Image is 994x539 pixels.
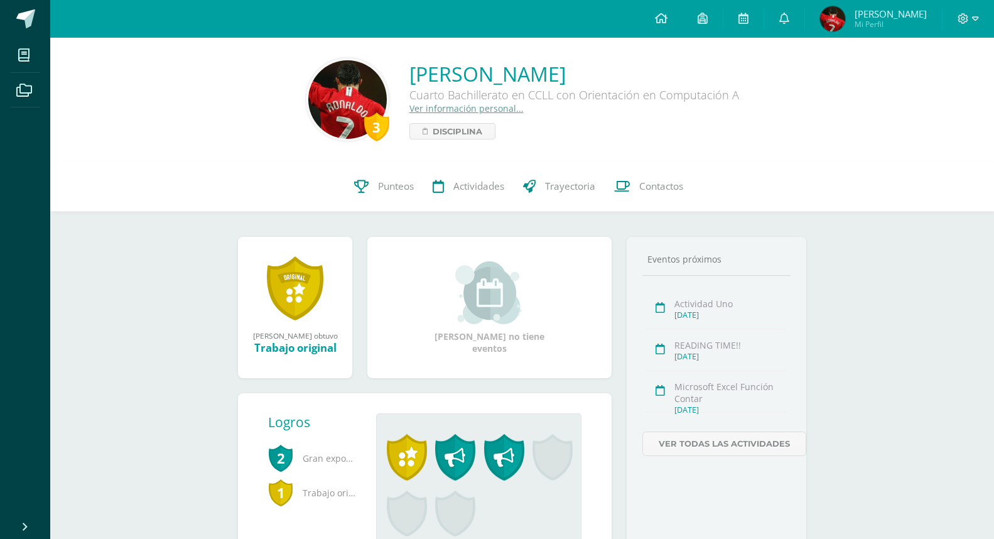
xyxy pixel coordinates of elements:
[409,123,495,139] a: Disciplina
[855,8,927,20] span: [PERSON_NAME]
[345,161,423,212] a: Punteos
[674,405,787,415] div: [DATE]
[820,6,845,31] img: b892afe4a0e7fb358142c0e1ede79069.png
[409,87,739,102] div: Cuarto Bachillerato en CCLL con Orientación en Computación A
[251,340,340,355] div: Trabajo original
[674,310,787,320] div: [DATE]
[378,180,414,193] span: Punteos
[364,112,389,141] div: 3
[409,102,524,114] a: Ver información personal...
[427,261,553,354] div: [PERSON_NAME] no tiene eventos
[514,161,605,212] a: Trayectoria
[423,161,514,212] a: Actividades
[409,60,739,87] a: [PERSON_NAME]
[642,432,806,456] a: Ver todas las actividades
[855,19,927,30] span: Mi Perfil
[308,60,387,139] img: a3ed29a57c02974e5b91f14d002a3f2d.png
[674,351,787,362] div: [DATE]
[268,476,356,510] span: Trabajo original
[268,441,356,476] span: Gran expositor
[605,161,693,212] a: Contactos
[674,339,787,351] div: READING TIME!!
[433,124,482,139] span: Disciplina
[674,298,787,310] div: Actividad Uno
[268,413,366,431] div: Logros
[455,261,524,324] img: event_small.png
[251,330,340,340] div: [PERSON_NAME] obtuvo
[268,444,293,472] span: 2
[674,381,787,405] div: Microsoft Excel Función Contar
[639,180,683,193] span: Contactos
[642,253,791,265] div: Eventos próximos
[453,180,504,193] span: Actividades
[268,478,293,507] span: 1
[545,180,595,193] span: Trayectoria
